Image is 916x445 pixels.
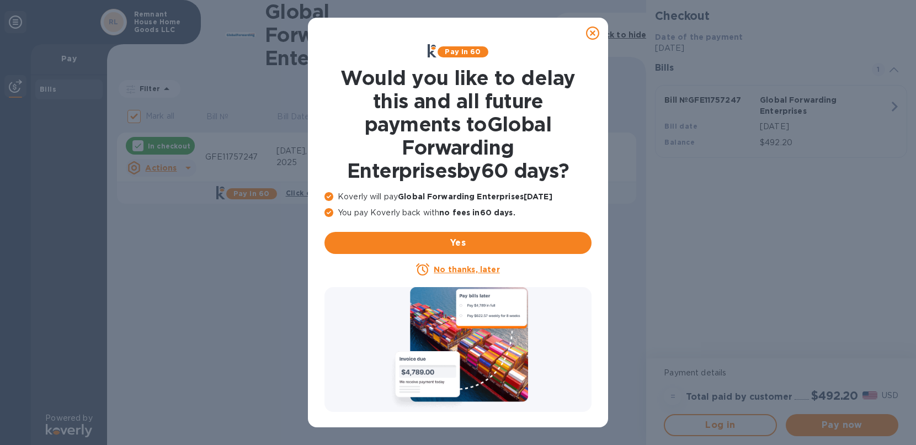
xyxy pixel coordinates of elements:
[398,192,552,201] b: Global Forwarding Enterprises [DATE]
[324,66,592,182] h1: Would you like to delay this and all future payments to Global Forwarding Enterprises by 60 days ?
[445,47,481,56] b: Pay in 60
[324,232,592,254] button: Yes
[324,191,592,203] p: Koverly will pay
[324,207,592,219] p: You pay Koverly back with
[434,265,499,274] u: No thanks, later
[333,236,583,250] span: Yes
[439,208,515,217] b: no fees in 60 days .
